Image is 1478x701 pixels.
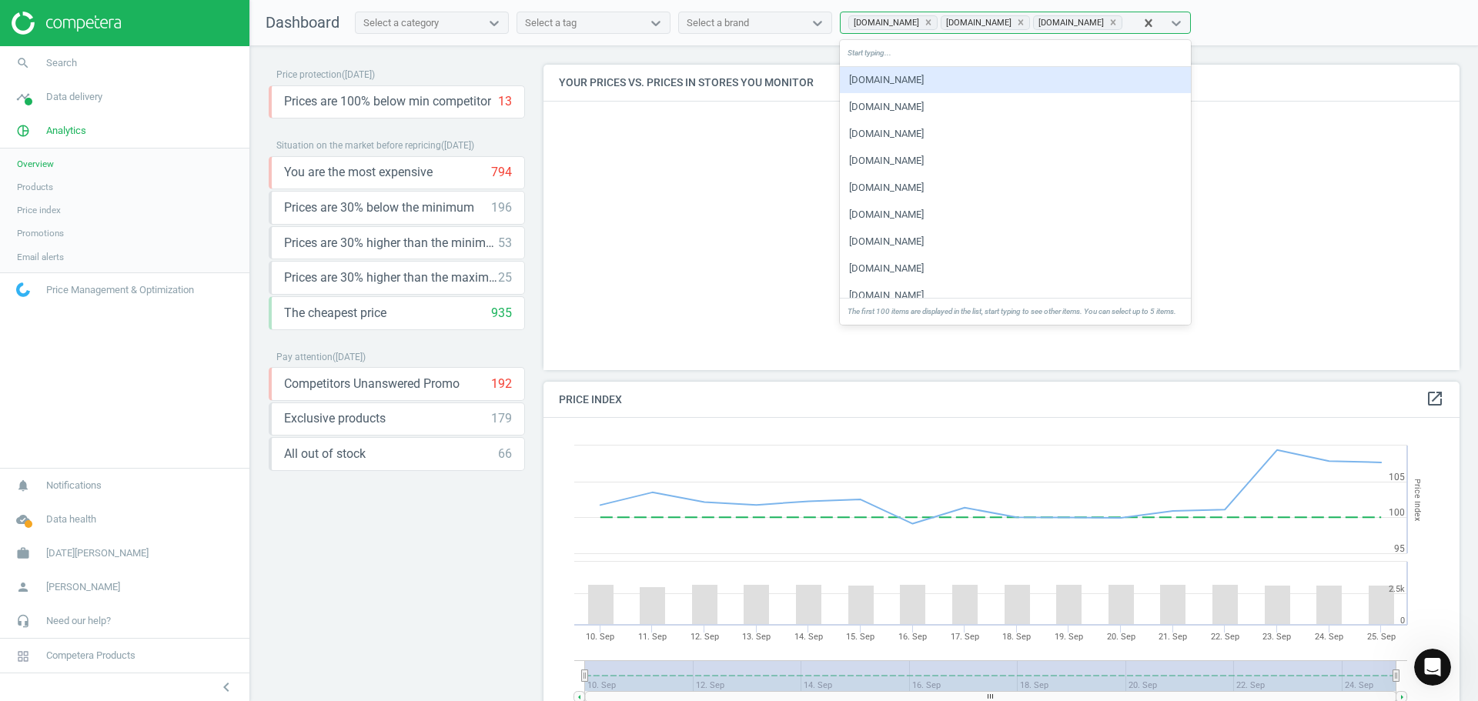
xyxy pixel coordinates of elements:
tspan: 18. Sep [1002,632,1031,642]
div: Start typing... [840,40,1191,67]
div: [DOMAIN_NAME] [840,255,1191,282]
img: ajHJNr6hYgQAAAAASUVORK5CYII= [12,12,121,35]
button: chevron_left [207,677,246,697]
text: 95 [1394,543,1405,554]
span: Price protection [276,69,342,80]
span: Email alerts [17,251,64,263]
i: timeline [8,82,38,112]
span: Promotions [17,227,64,239]
div: [DOMAIN_NAME] [840,202,1191,228]
span: Situation on the market before repricing [276,140,441,151]
div: 192 [491,376,512,392]
div: 13 [498,93,512,110]
div: [DOMAIN_NAME] [840,229,1191,255]
span: [DATE][PERSON_NAME] [46,546,149,560]
tspan: 15. Sep [846,632,874,642]
tspan: 24. Sep [1315,632,1343,642]
div: [DOMAIN_NAME] [840,67,1191,93]
tspan: 14. Sep [794,632,823,642]
h4: Price Index [543,382,1460,418]
span: Data delivery [46,90,102,104]
span: Analytics [46,124,86,138]
text: 105 [1389,472,1405,482]
span: Competera Products [46,649,135,663]
span: Overview [17,158,54,170]
div: [DOMAIN_NAME] [941,16,1012,29]
div: 25 [498,269,512,286]
div: 935 [491,305,512,322]
span: Price Management & Optimization [46,283,194,297]
tspan: 20. Sep [1107,632,1135,642]
tspan: 25. Sep [1367,632,1396,642]
div: Select a tag [525,16,577,30]
span: Prices are 30% higher than the maximal [284,269,498,286]
span: Prices are 30% below the minimum [284,199,474,216]
div: [DOMAIN_NAME] [840,148,1191,174]
span: Pay attention [276,352,333,362]
i: cloud_done [8,505,38,534]
h4: Your prices vs. prices in stores you monitor [543,65,1460,101]
tspan: Price Index [1413,479,1423,521]
span: Products [17,181,53,193]
div: 66 [498,446,512,462]
div: [DOMAIN_NAME] [840,121,1191,147]
span: ( [DATE] ) [333,352,366,362]
span: Data health [46,512,96,526]
span: Notifications [46,479,102,492]
tspan: 21. Sep [1159,632,1187,642]
i: notifications [8,471,38,500]
span: ( [DATE] ) [342,69,375,80]
i: headset_mic [8,606,38,636]
span: Prices are 30% higher than the minimum [284,235,498,252]
i: work [8,539,38,568]
tspan: 19. Sep [1055,632,1083,642]
text: 2.5k [1389,584,1405,594]
div: [DOMAIN_NAME] [1034,16,1105,29]
span: Exclusive products [284,410,386,427]
text: 100 [1389,507,1405,518]
div: [DOMAIN_NAME] [849,16,920,29]
i: pie_chart_outlined [8,116,38,145]
div: 196 [491,199,512,216]
span: [PERSON_NAME] [46,580,120,594]
span: Search [46,56,77,70]
div: [DOMAIN_NAME] [840,175,1191,201]
div: 794 [491,164,512,181]
span: Competitors Unanswered Promo [284,376,460,392]
tspan: 22. Sep [1211,632,1239,642]
tspan: 17. Sep [951,632,979,642]
div: 53 [498,235,512,252]
i: person [8,572,38,602]
tspan: 11. Sep [638,632,667,642]
iframe: Intercom live chat [1414,649,1451,686]
div: 179 [491,410,512,427]
text: 0 [1400,616,1405,626]
div: Select a brand [687,16,749,30]
i: open_in_new [1426,389,1444,408]
span: Need our help? [46,614,111,628]
div: grid [840,67,1191,298]
span: Prices are 100% below min competitor [284,93,491,110]
div: Select a category [363,16,439,30]
i: chevron_left [217,678,236,696]
span: Price index [17,204,61,216]
div: [DOMAIN_NAME] [840,282,1191,309]
tspan: 12. Sep [691,632,719,642]
tspan: 23. Sep [1262,632,1291,642]
div: [DOMAIN_NAME] [840,94,1191,120]
div: The first 100 items are displayed in the list, start typing to see other items. You can select up... [840,298,1191,325]
i: search [8,48,38,78]
span: Dashboard [266,13,339,32]
span: All out of stock [284,446,366,462]
span: You are the most expensive [284,164,433,181]
a: open_in_new [1426,389,1444,409]
span: The cheapest price [284,305,386,322]
span: ( [DATE] ) [441,140,474,151]
tspan: 10. Sep [586,632,614,642]
tspan: 13. Sep [742,632,771,642]
img: wGWNvw8QSZomAAAAABJRU5ErkJggg== [16,282,30,297]
tspan: 16. Sep [898,632,927,642]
